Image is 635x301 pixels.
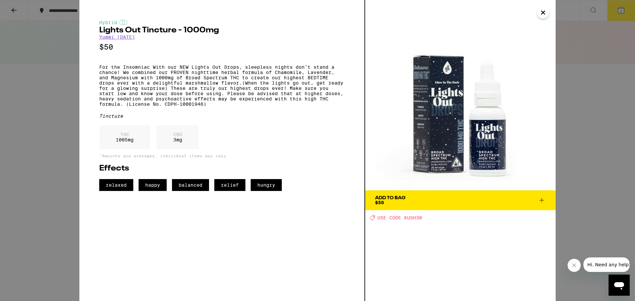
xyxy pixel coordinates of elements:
span: Hi. Need any help? [4,5,48,10]
img: hybridColor.svg [119,20,127,25]
span: relaxed [99,179,133,191]
p: For the Insomniac With our NEW Lights Out Drops, sleepless nights don’t stand a chance! We combin... [99,64,345,107]
span: relief [214,179,245,191]
span: happy [139,179,167,191]
iframe: Message from company [583,257,630,272]
div: Add To Bag [375,196,405,200]
button: Add To Bag$50 [365,190,556,210]
iframe: Button to launch messaging window [609,275,630,296]
a: Yummi [DATE] [99,34,135,40]
p: THC [116,132,134,137]
p: $50 [99,43,345,51]
span: hungry [251,179,282,191]
div: Hybrid [99,20,345,25]
span: USE CODE KUSH30 [377,215,422,220]
span: $50 [375,200,384,205]
h2: Lights Out Tincture - 1000mg [99,26,345,34]
div: Tincture [99,113,345,119]
div: 3 mg [157,125,199,149]
p: *Amounts are averages, individual items may vary. [99,154,345,158]
h2: Effects [99,165,345,172]
button: Close [537,7,549,19]
p: CBD [173,132,182,137]
span: balanced [172,179,209,191]
div: 1005 mg [99,125,150,149]
iframe: Close message [568,259,581,272]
